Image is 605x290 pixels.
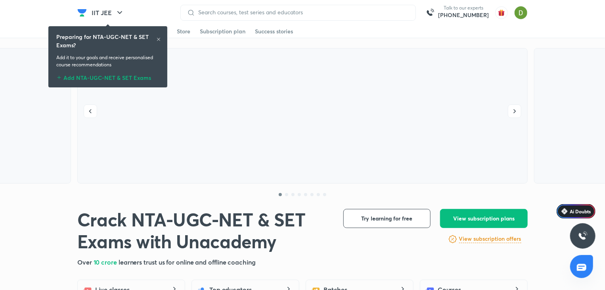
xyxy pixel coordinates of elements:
div: Subscription plan [200,27,245,35]
img: Icon [561,208,568,215]
a: Subscription plan [200,25,245,38]
img: avatar [495,6,508,19]
button: View subscription plans [440,209,528,228]
span: learners trust us for online and offline coaching [119,258,256,266]
input: Search courses, test series and educators [195,9,409,15]
span: Try learning for free [362,215,413,222]
div: Store [177,27,190,35]
h6: Preparing for NTA-UGC-NET & SET Exams? [56,33,156,49]
span: View subscription plans [453,215,515,222]
a: Ai Doubts [557,204,595,218]
div: Add NTA-UGC-NET & SET Exams [56,72,159,81]
h6: View subscription offers [459,235,521,243]
h1: Crack NTA-UGC-NET & SET Exams with Unacademy [77,209,331,253]
img: Company Logo [77,8,87,17]
img: ttu [578,231,588,241]
a: [PHONE_NUMBER] [438,11,489,19]
button: Try learning for free [343,209,431,228]
a: Success stories [255,25,293,38]
img: Divyani Bhatkar [514,6,528,19]
a: Store [177,25,190,38]
span: Ai Doubts [570,208,591,215]
p: Talk to our experts [438,5,489,11]
p: Add it to your goals and receive personalised course recommendations [56,54,159,68]
a: View subscription offers [459,234,521,244]
img: call-us [422,5,438,21]
div: Success stories [255,27,293,35]
button: IIT JEE [87,5,129,21]
span: Over [77,258,94,266]
span: 10 crore [94,258,119,266]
